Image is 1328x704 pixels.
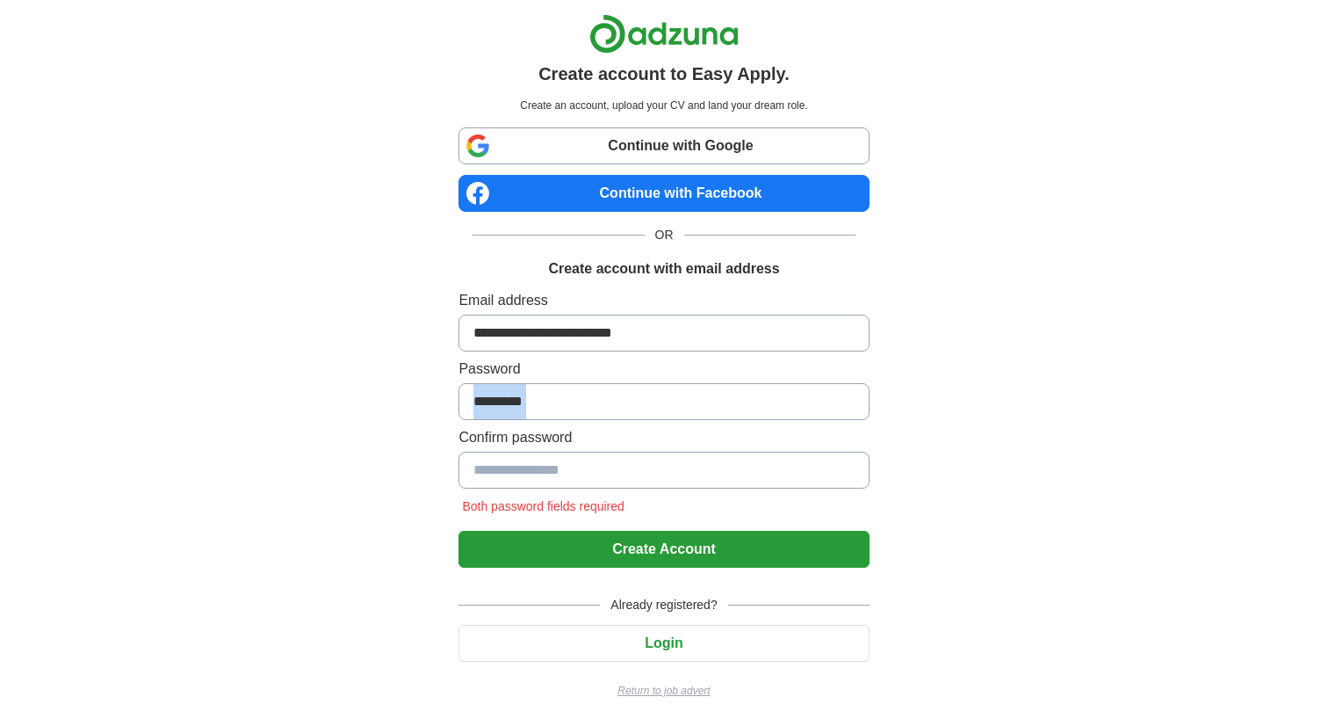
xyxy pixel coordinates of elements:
a: Continue with Facebook [458,175,869,212]
label: Email address [458,290,869,311]
span: Already registered? [600,596,727,614]
a: Login [458,635,869,650]
span: Both password fields required [458,499,627,513]
a: Return to job advert [458,683,869,699]
p: Create an account, upload your CV and land your dream role. [462,98,865,113]
h1: Create account with email address [548,258,779,279]
label: Password [458,359,869,380]
h1: Create account to Easy Apply. [538,61,790,87]
button: Login [458,625,869,662]
a: Continue with Google [458,127,869,164]
button: Create Account [458,531,869,568]
label: Confirm password [458,427,869,448]
span: OR [645,226,684,244]
img: Adzuna logo [589,14,739,54]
